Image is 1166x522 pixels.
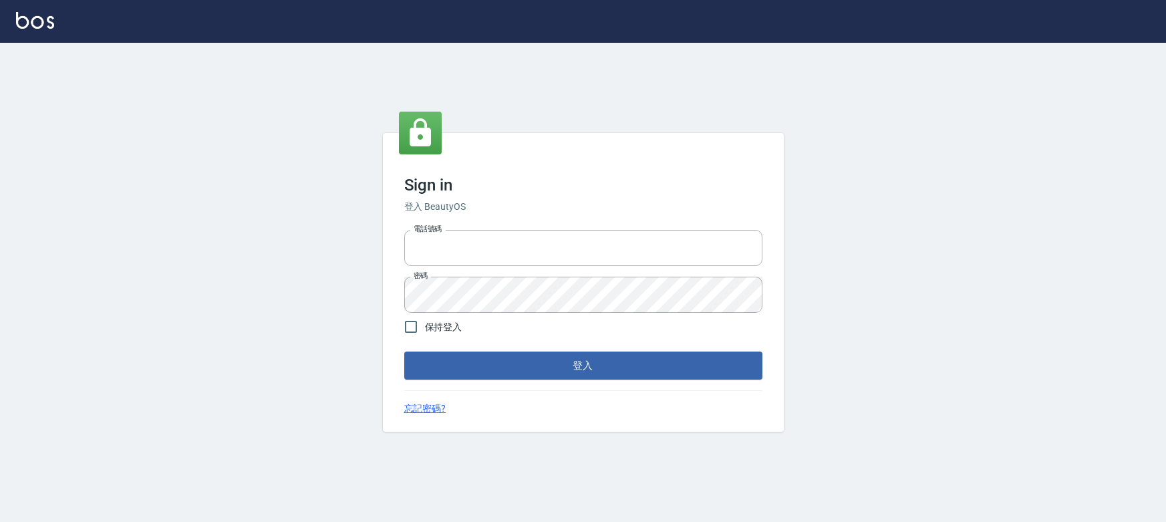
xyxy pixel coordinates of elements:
[404,352,762,380] button: 登入
[16,12,54,29] img: Logo
[404,402,446,416] a: 忘記密碼?
[404,200,762,214] h6: 登入 BeautyOS
[414,271,428,281] label: 密碼
[414,224,442,234] label: 電話號碼
[425,320,462,334] span: 保持登入
[404,176,762,194] h3: Sign in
